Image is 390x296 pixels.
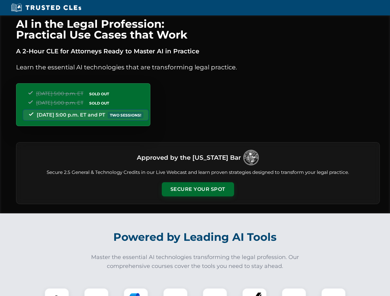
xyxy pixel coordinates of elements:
h1: AI in the Legal Profession: Practical Use Cases that Work [16,18,380,40]
p: Learn the essential AI technologies that are transforming legal practice. [16,62,380,72]
span: [DATE] 5:00 p.m. ET [36,91,83,97]
h3: Approved by the [US_STATE] Bar [137,152,241,163]
p: Secure 2.5 General & Technology Credits in our Live Webcast and learn proven strategies designed ... [24,169,372,176]
button: Secure Your Spot [162,182,234,196]
h2: Powered by Leading AI Tools [24,226,366,248]
span: SOLD OUT [87,100,111,106]
span: [DATE] 5:00 p.m. ET [36,100,83,106]
span: SOLD OUT [87,91,111,97]
img: Logo [243,150,259,165]
p: Master the essential AI technologies transforming the legal profession. Our comprehensive courses... [87,253,303,271]
img: Trusted CLEs [9,3,83,12]
p: A 2-Hour CLE for Attorneys Ready to Master AI in Practice [16,46,380,56]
